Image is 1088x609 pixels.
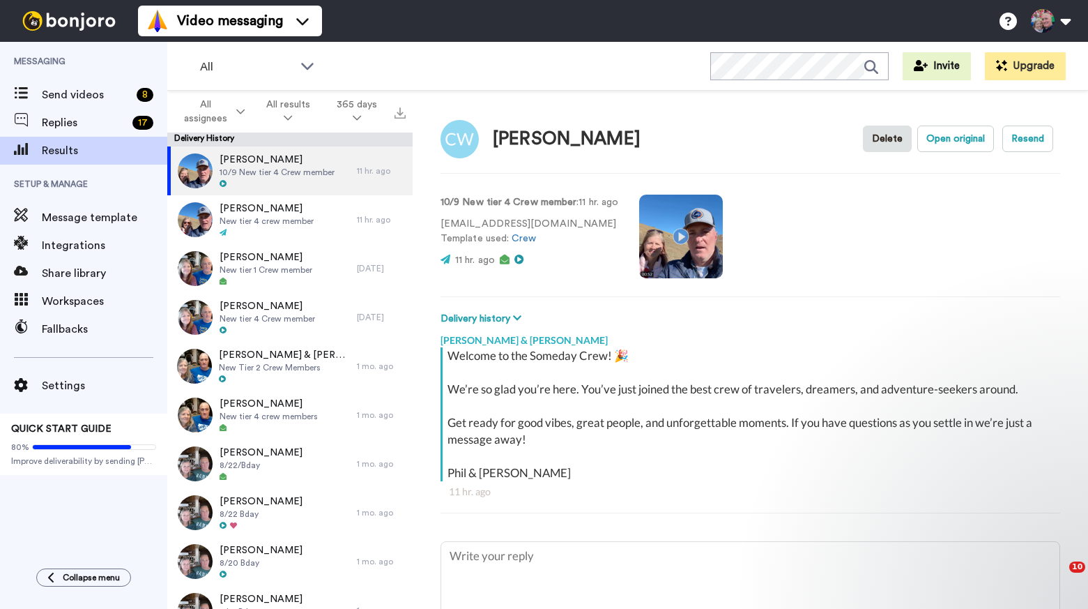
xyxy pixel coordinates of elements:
img: 9e3a2c98-86e0-472a-be62-bdfae74bf9f3-thumb.jpg [177,349,212,384]
button: Delete [863,126,912,152]
span: New Tier 2 Crew Members [219,362,350,373]
div: 11 hr. ago [357,214,406,225]
button: 365 days [323,92,390,131]
iframe: Intercom live chat [1041,562,1074,595]
div: 11 hr. ago [357,165,406,176]
span: Replies [42,114,127,131]
img: ffacfd83-20b5-4097-9d99-3211dafd092c-thumb.jpg [178,202,213,237]
a: [PERSON_NAME]10/9 New tier 4 Crew member11 hr. ago [167,146,413,195]
span: Send videos [42,87,131,103]
img: Image of Chip Wright [440,120,479,158]
div: 1 mo. ago [357,507,406,518]
a: [PERSON_NAME]8/22/Bday1 mo. ago [167,439,413,488]
div: [PERSON_NAME] [493,129,641,149]
img: vm-color.svg [146,10,169,32]
span: [PERSON_NAME] [220,153,335,167]
span: 11 hr. ago [455,255,495,265]
span: Workspaces [42,293,167,310]
span: All [200,59,293,75]
img: 54359335-382c-4eb3-bcd4-4f326e15486b-thumb.jpg [178,398,213,433]
a: [PERSON_NAME]New tier 1 Crew member[DATE] [167,244,413,293]
span: 8/22 Bday [220,509,302,520]
span: 8/20 Bday [220,557,302,569]
img: 66576ae9-2b52-4410-b2e1-e35b099465e7-thumb.jpg [178,446,213,481]
img: 8b95f780-f74e-4ba8-b573-6fed396e23a6-thumb.jpg [178,544,213,579]
span: 8/22/Bday [220,460,302,471]
span: [PERSON_NAME] [220,543,302,557]
a: [PERSON_NAME]New tier 4 Crew member[DATE] [167,293,413,342]
span: 80% [11,442,29,453]
a: [PERSON_NAME]New tier 4 crew member11 hr. ago [167,195,413,244]
span: New tier 1 Crew member [220,264,312,276]
button: All results [253,92,323,131]
span: New tier 4 Crew member [220,313,315,324]
span: Message template [42,209,167,226]
a: [PERSON_NAME]8/20 Bday1 mo. ago [167,537,413,586]
span: [PERSON_NAME] [220,495,302,509]
div: 17 [132,116,153,130]
img: 25669b24-c6f0-4822-805a-c4e983110cda-thumb.jpg [178,251,213,286]
div: [PERSON_NAME] & [PERSON_NAME] [440,326,1060,347]
a: [PERSON_NAME]8/22 Bday1 mo. ago [167,488,413,537]
img: bj-logo-header-white.svg [17,11,121,31]
button: Resend [1002,126,1053,152]
span: New tier 4 crew member [220,216,314,227]
span: [PERSON_NAME] [220,202,314,216]
p: : 11 hr. ago [440,195,618,210]
div: 11 hr. ago [449,485,1052,499]
div: Delivery History [167,133,413,146]
div: [DATE] [357,312,406,323]
button: Invite [903,52,971,80]
span: [PERSON_NAME] [220,592,302,606]
span: New tier 4 crew members [220,411,318,422]
span: 10 [1069,562,1085,573]
span: Settings [42,377,167,394]
div: 1 mo. ago [357,556,406,567]
span: Results [42,142,167,159]
div: [DATE] [357,263,406,274]
img: 670e1931-a724-4f94-9fe5-d63ccc52c5e8-thumb.jpg [178,300,213,335]
span: [PERSON_NAME] & [PERSON_NAME] [219,348,350,362]
a: Crew [512,234,536,243]
span: Collapse menu [63,572,120,583]
strong: 10/9 New tier 4 Crew member [440,197,576,207]
a: [PERSON_NAME]New tier 4 crew members1 mo. ago [167,391,413,439]
span: All assignees [178,98,233,126]
span: [PERSON_NAME] [220,250,312,264]
span: Integrations [42,237,167,254]
span: [PERSON_NAME] [220,397,318,411]
img: export.svg [394,107,406,119]
span: 10/9 New tier 4 Crew member [220,167,335,178]
div: 8 [137,88,153,102]
button: Export all results that match these filters now. [390,101,410,122]
span: QUICK START GUIDE [11,424,112,434]
span: Video messaging [177,11,283,31]
div: 1 mo. ago [357,458,406,469]
span: Fallbacks [42,321,167,338]
span: [PERSON_NAME] [220,299,315,313]
span: Improve deliverability by sending [PERSON_NAME]’s from your own email [11,456,156,467]
img: 8bbdd34a-c38e-4962-8fe5-e647036203bb-thumb.jpg [178,153,213,188]
button: Collapse menu [36,569,131,587]
div: 1 mo. ago [357,409,406,421]
p: [EMAIL_ADDRESS][DOMAIN_NAME] Template used: [440,217,618,246]
a: [PERSON_NAME] & [PERSON_NAME]New Tier 2 Crew Members1 mo. ago [167,342,413,391]
button: Delivery history [440,311,526,326]
div: 1 mo. ago [357,361,406,372]
span: Share library [42,265,167,282]
button: Upgrade [985,52,1066,80]
img: a83d6c72-d9c5-4322-bdff-45414a0d4b28-thumb.jpg [178,495,213,530]
button: Open original [917,126,994,152]
span: [PERSON_NAME] [220,446,302,460]
button: All assignees [170,92,253,131]
div: Welcome to the Someday Crew! 🎉 We’re so glad you’re here. You’ve just joined the best crew of tra... [447,347,1057,481]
